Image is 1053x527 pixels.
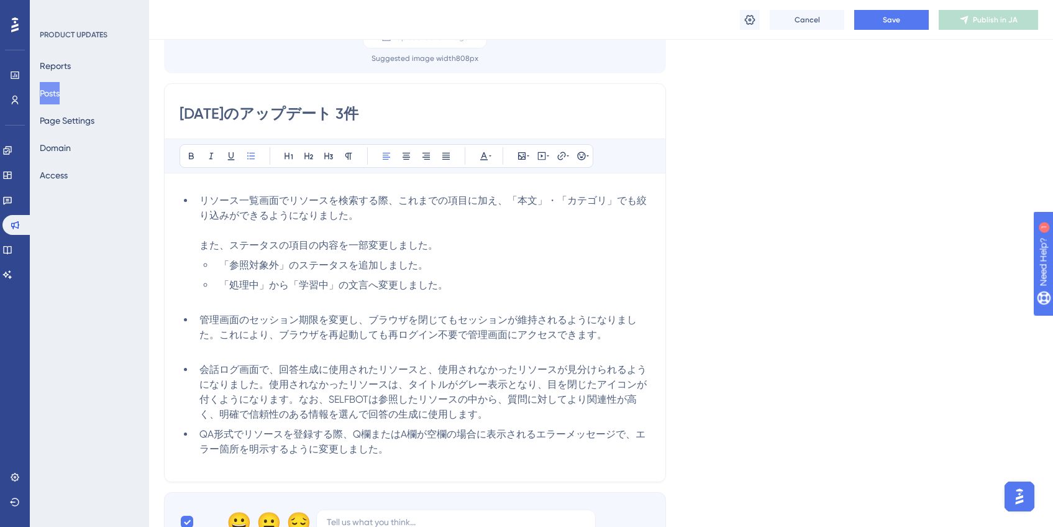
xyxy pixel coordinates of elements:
[372,53,478,63] div: Suggested image width 808 px
[1001,478,1038,515] iframe: UserGuiding AI Assistant Launcher
[199,314,637,341] span: 管理画面のセッション期限を変更し、ブラウザを閉じてもセッションが維持されるようになりました。これにより、ブラウザを再起動しても再ログイン不要で管理画面にアクセスできます。
[40,109,94,132] button: Page Settings
[770,10,844,30] button: Cancel
[883,15,900,25] span: Save
[854,10,929,30] button: Save
[40,55,71,77] button: Reports
[199,428,645,455] span: QA形式でリソースを登録する際、Q欄またはA欄が空欄の場合に表示されるエラーメッセージで、エラー箇所を明示するように変更しました。
[973,15,1018,25] span: Publish in JA
[199,195,647,221] span: リソース一覧画面でリソースを検索する際、これまでの項目に加え、「本文」・「カテゴリ」でも絞り込みができるようになりました。
[199,364,647,420] span: 会話ログ画面で、回答生成に使用されたリソースと、使用されなかったリソースが見分けられるようになりました。使用されなかったリソースは、タイトルがグレー表示となり、目を閉じたアイコンが付くようになり...
[219,279,448,291] span: 「処理中」から「学習中」の文言へ変更しました。
[29,3,78,18] span: Need Help?
[199,239,438,251] span: また、ステータスの項目の内容を一部変更しました。
[180,104,650,124] input: Post Title
[795,15,820,25] span: Cancel
[40,82,60,104] button: Posts
[40,164,68,186] button: Access
[86,6,90,16] div: 1
[939,10,1038,30] button: Publish in JA
[40,137,71,159] button: Domain
[40,30,107,40] div: PRODUCT UPDATES
[219,259,428,271] span: 「参照対象外」のステータスを追加しました。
